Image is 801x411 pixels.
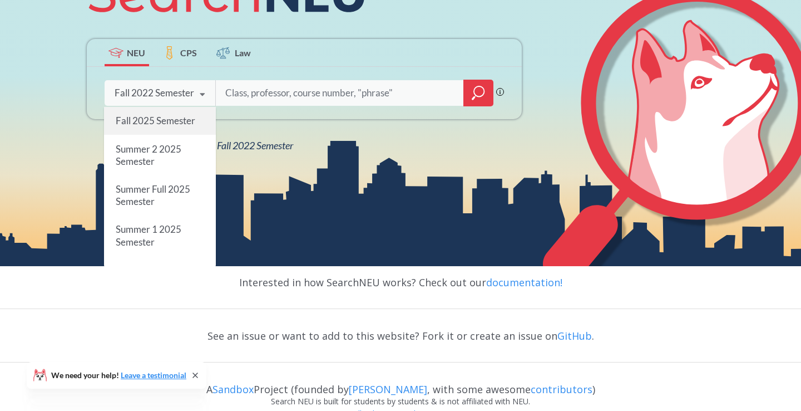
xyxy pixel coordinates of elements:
span: Law [235,46,251,59]
div: magnifying glass [463,80,493,106]
a: GitHub [557,329,592,342]
span: Fall 2025 Semester [116,115,195,126]
a: documentation! [486,276,562,289]
a: contributors [531,383,592,396]
span: Summer Full 2025 Semester [116,183,190,207]
span: NEU Fall 2022 Semester [196,139,293,151]
svg: magnifying glass [472,85,485,101]
input: Class, professor, course number, "phrase" [224,81,456,105]
span: CPS [180,46,197,59]
a: Sandbox [212,383,254,396]
span: NEU [127,46,145,59]
span: Summer 2 2025 Semester [116,143,181,167]
a: [PERSON_NAME] [349,383,427,396]
span: Summer 1 2025 Semester [116,224,181,248]
span: Spring 2025 Semester [116,264,166,288]
div: Fall 2022 Semester [115,87,194,99]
